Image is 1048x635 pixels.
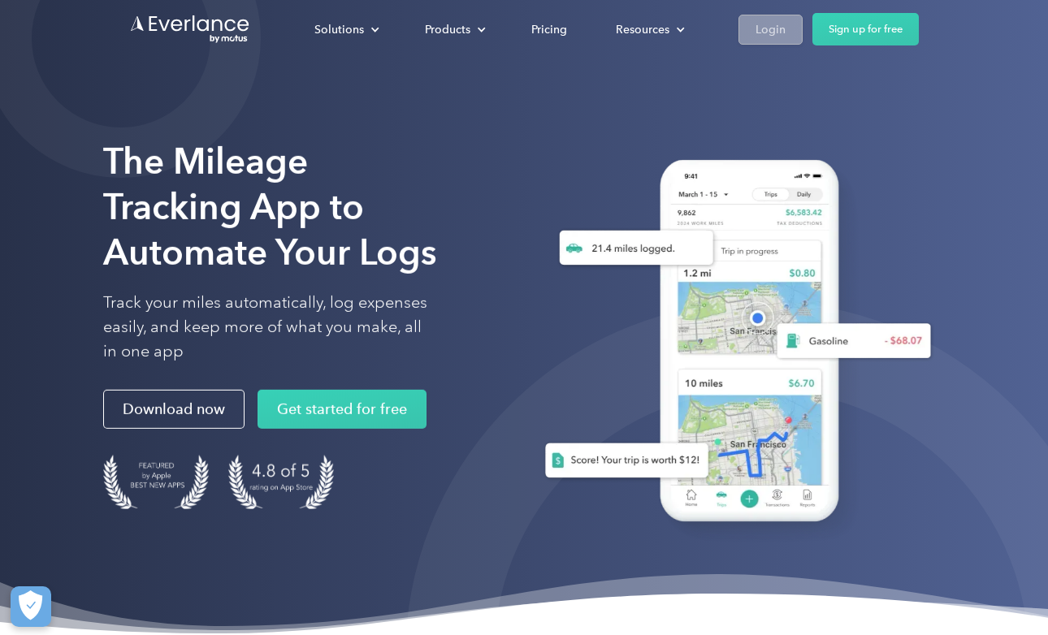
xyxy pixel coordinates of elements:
[515,15,583,44] a: Pricing
[11,586,51,627] button: Cookies Settings
[409,15,499,44] div: Products
[738,15,803,45] a: Login
[519,143,944,546] img: Everlance, mileage tracker app, expense tracking app
[258,390,427,429] a: Get started for free
[103,390,245,429] a: Download now
[129,14,251,45] a: Go to homepage
[531,19,567,40] div: Pricing
[228,455,334,509] img: 4.9 out of 5 stars on the app store
[756,19,786,40] div: Login
[812,13,919,45] a: Sign up for free
[298,15,392,44] div: Solutions
[103,291,428,364] p: Track your miles automatically, log expenses easily, and keep more of what you make, all in one app
[616,19,669,40] div: Resources
[314,19,364,40] div: Solutions
[425,19,470,40] div: Products
[103,140,437,274] strong: The Mileage Tracking App to Automate Your Logs
[103,455,209,509] img: Badge for Featured by Apple Best New Apps
[600,15,698,44] div: Resources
